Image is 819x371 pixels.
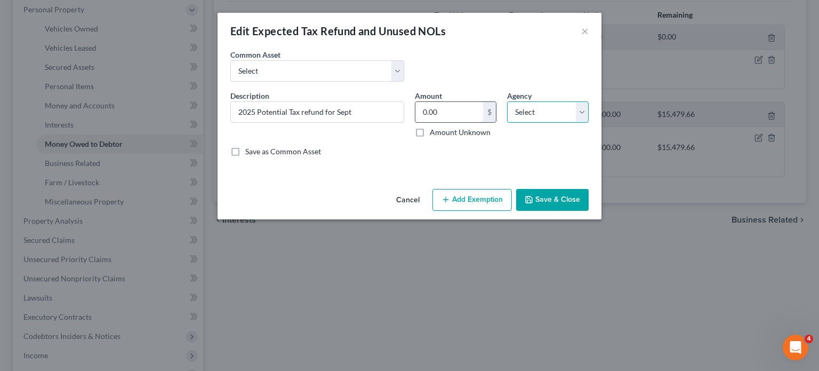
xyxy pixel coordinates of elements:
button: Add Exemption [432,189,512,211]
span: 4 [805,335,813,343]
span: Description [230,91,269,100]
input: 0.00 [415,102,483,122]
input: Describe... [231,102,404,122]
button: Save & Close [516,189,589,211]
div: Edit Expected Tax Refund and Unused NOLs [230,23,446,38]
label: Amount [415,90,442,101]
label: Save as Common Asset [245,146,321,157]
label: Common Asset [230,49,280,60]
iframe: Intercom live chat [783,335,808,360]
label: Amount Unknown [430,127,491,138]
button: × [581,25,589,37]
div: $ [483,102,496,122]
button: Cancel [388,190,428,211]
label: Agency [507,90,532,101]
